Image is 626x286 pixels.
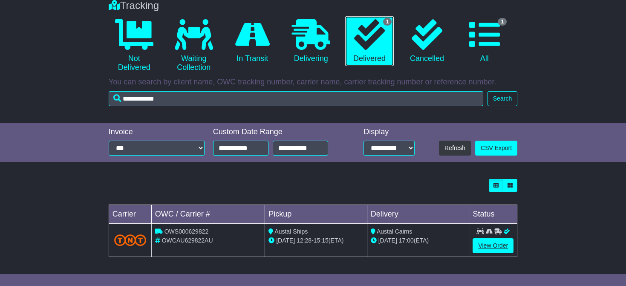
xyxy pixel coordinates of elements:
[363,127,415,137] div: Display
[109,16,160,75] a: Not Delivered
[276,237,295,244] span: [DATE]
[473,238,513,253] a: View Order
[109,127,205,137] div: Invoice
[460,16,509,66] a: 1 All
[109,205,151,224] td: Carrier
[383,18,392,26] span: 1
[399,237,414,244] span: 17:00
[475,141,517,156] a: CSV Export
[151,205,265,224] td: OWC / Carrier #
[498,18,507,26] span: 1
[378,237,397,244] span: [DATE]
[274,228,308,235] span: Austal Ships
[114,234,146,246] img: TNT_Domestic.png
[469,205,517,224] td: Status
[488,91,517,106] button: Search
[228,16,277,66] a: In Transit
[367,205,469,224] td: Delivery
[345,16,394,66] a: 1 Delivered
[371,236,466,245] div: (ETA)
[314,237,329,244] span: 15:15
[109,78,517,87] p: You can search by client name, OWC tracking number, carrier name, carrier tracking number or refe...
[265,205,367,224] td: Pickup
[168,16,219,75] a: Waiting Collection
[164,228,209,235] span: OWS000629822
[162,237,213,244] span: OWCAU629822AU
[439,141,471,156] button: Refresh
[268,236,363,245] div: - (ETA)
[377,228,412,235] span: Austal Cairns
[286,16,337,66] a: Delivering
[297,237,312,244] span: 12:28
[402,16,451,66] a: Cancelled
[213,127,343,137] div: Custom Date Range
